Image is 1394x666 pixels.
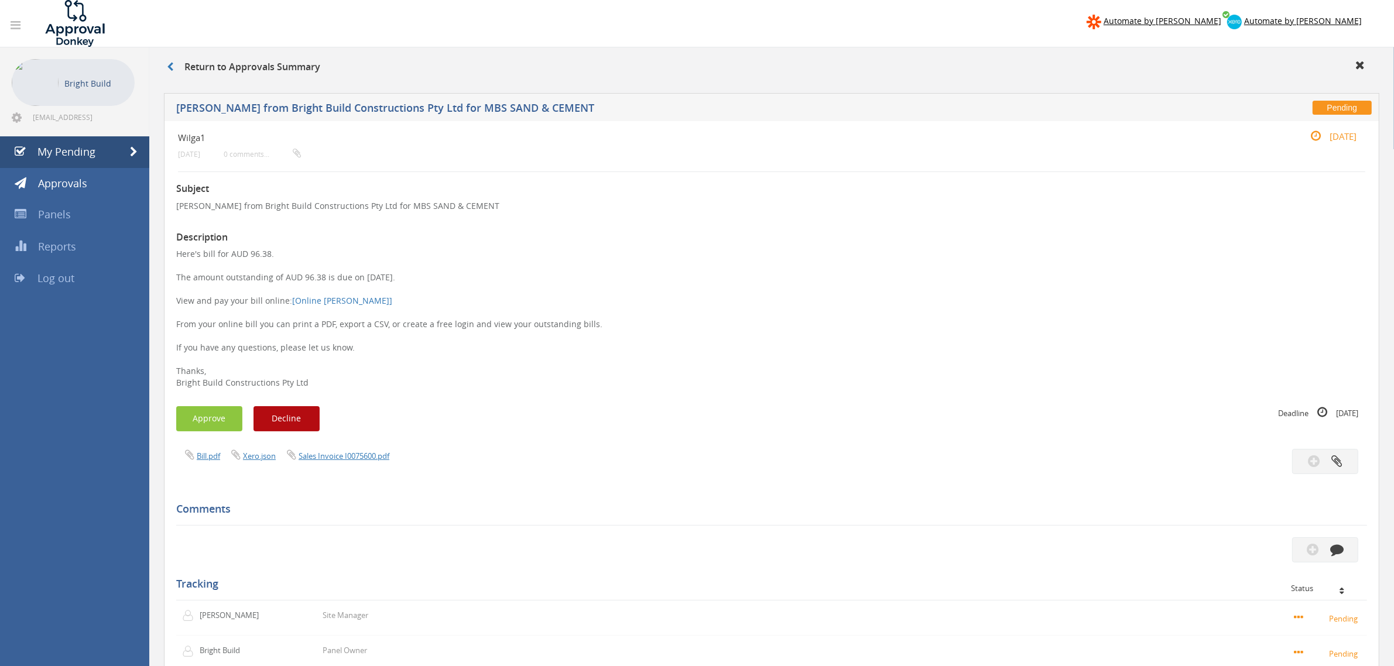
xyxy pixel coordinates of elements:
small: Pending [1294,647,1361,660]
span: Log out [37,271,74,285]
h5: [PERSON_NAME] from Bright Build Constructions Pty Ltd for MBS SAND & CEMENT [176,102,1012,117]
p: Panel Owner [323,645,367,656]
h3: Description [176,232,1367,243]
h3: Subject [176,184,1367,194]
span: [EMAIL_ADDRESS][DOMAIN_NAME] [33,112,132,122]
p: [PERSON_NAME] from Bright Build Constructions Pty Ltd for MBS SAND & CEMENT [176,200,1367,212]
h3: Return to Approvals Summary [167,62,320,73]
p: Bright Build [64,76,129,91]
a: Sales Invoice I0075600.pdf [299,451,389,461]
img: user-icon.png [182,610,200,622]
span: Approvals [38,176,87,190]
span: Panels [38,207,71,221]
p: Site Manager [323,610,368,621]
div: Status [1291,584,1358,592]
h4: Wilga1 [178,133,1167,143]
p: Bright Build [200,645,267,656]
small: Deadline [DATE] [1278,406,1358,419]
small: [DATE] [1298,130,1357,143]
img: xero-logo.png [1227,15,1242,29]
a: Xero.json [243,451,276,461]
img: zapier-logomark.png [1087,15,1101,29]
button: Approve [176,406,242,431]
a: [Online [PERSON_NAME]] [292,295,392,306]
button: Decline [254,406,320,431]
span: Reports [38,239,76,253]
a: Bill.pdf [197,451,220,461]
p: [PERSON_NAME] [200,610,267,621]
span: Automate by [PERSON_NAME] [1104,15,1221,26]
small: [DATE] [178,150,200,159]
span: Pending [1313,101,1372,115]
p: Here's bill for AUD 96.38. The amount outstanding of AUD 96.38 is due on [DATE]. View and pay you... [176,248,1367,389]
small: 0 comments... [224,150,301,159]
img: user-icon.png [182,646,200,657]
h5: Comments [176,503,1358,515]
small: Pending [1294,612,1361,624]
span: Automate by [PERSON_NAME] [1244,15,1362,26]
h5: Tracking [176,578,1358,590]
span: My Pending [37,145,95,159]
